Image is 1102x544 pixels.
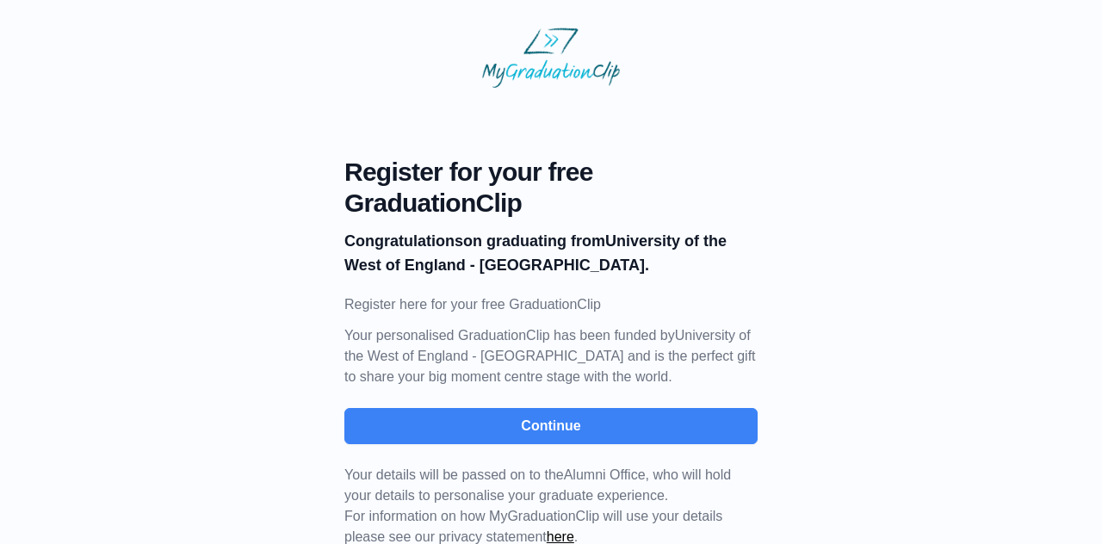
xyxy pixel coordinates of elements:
[564,467,646,482] span: Alumni Office
[344,467,731,503] span: Your details will be passed on to the , who will hold your details to personalise your graduate e...
[344,467,731,544] span: For information on how MyGraduationClip will use your details please see our privacy statement .
[344,229,758,277] p: on graduating from University of the West of England - [GEOGRAPHIC_DATA].
[344,232,463,250] b: Congratulations
[344,188,758,219] span: GraduationClip
[344,408,758,444] button: Continue
[344,157,758,188] span: Register for your free
[482,28,620,88] img: MyGraduationClip
[344,294,758,315] p: Register here for your free GraduationClip
[344,325,758,387] p: Your personalised GraduationClip has been funded by University of the West of England - [GEOGRAPH...
[547,529,574,544] a: here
